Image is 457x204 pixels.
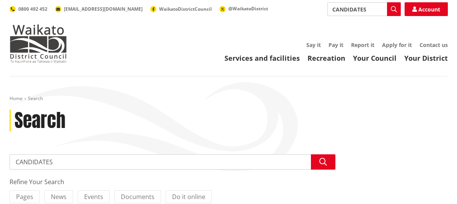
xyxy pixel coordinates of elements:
[16,193,33,201] span: Pages
[10,154,335,170] input: Search input
[10,24,67,63] img: Waikato District Council - Te Kaunihera aa Takiwaa o Waikato
[121,193,155,201] span: Documents
[420,41,448,49] a: Contact us
[382,41,412,49] a: Apply for it
[84,193,103,201] span: Events
[351,41,374,49] a: Report it
[18,6,47,12] span: 0800 492 452
[10,177,335,186] div: Refine Your Search
[15,110,65,132] h1: Search
[55,6,143,12] a: [EMAIL_ADDRESS][DOMAIN_NAME]
[64,6,143,12] span: [EMAIL_ADDRESS][DOMAIN_NAME]
[228,5,268,12] span: @WaikatoDistrict
[405,2,448,16] a: Account
[172,193,205,201] span: Do it online
[28,95,43,102] span: Search
[306,41,321,49] a: Say it
[224,53,300,63] a: Services and facilities
[404,53,448,63] a: Your District
[159,6,212,12] span: WaikatoDistrictCouncil
[51,193,67,201] span: News
[327,2,401,16] input: Search input
[150,6,212,12] a: WaikatoDistrictCouncil
[307,53,345,63] a: Recreation
[10,6,47,12] a: 0800 492 452
[220,5,268,12] a: @WaikatoDistrict
[10,96,448,102] nav: breadcrumb
[353,53,397,63] a: Your Council
[329,41,343,49] a: Pay it
[10,95,23,102] a: Home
